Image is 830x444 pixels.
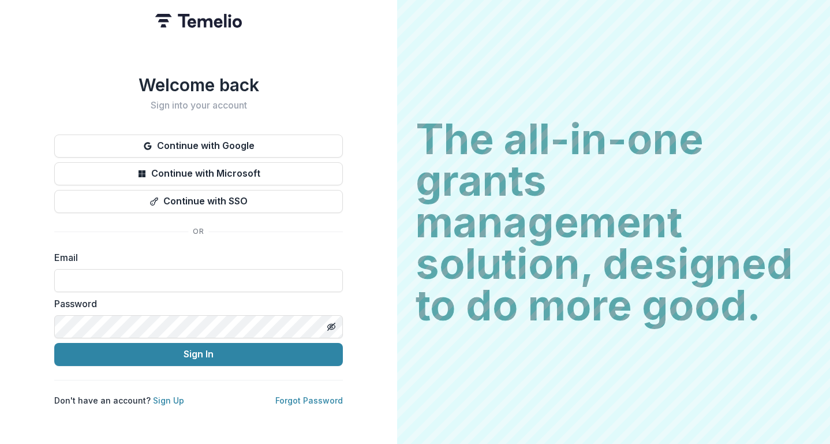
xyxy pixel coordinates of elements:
img: Temelio [155,14,242,28]
button: Continue with Google [54,135,343,158]
a: Forgot Password [275,396,343,405]
button: Sign In [54,343,343,366]
label: Password [54,297,336,311]
label: Email [54,251,336,264]
h2: Sign into your account [54,100,343,111]
button: Continue with Microsoft [54,162,343,185]
button: Continue with SSO [54,190,343,213]
h1: Welcome back [54,74,343,95]
p: Don't have an account? [54,394,184,406]
button: Toggle password visibility [322,318,341,336]
a: Sign Up [153,396,184,405]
